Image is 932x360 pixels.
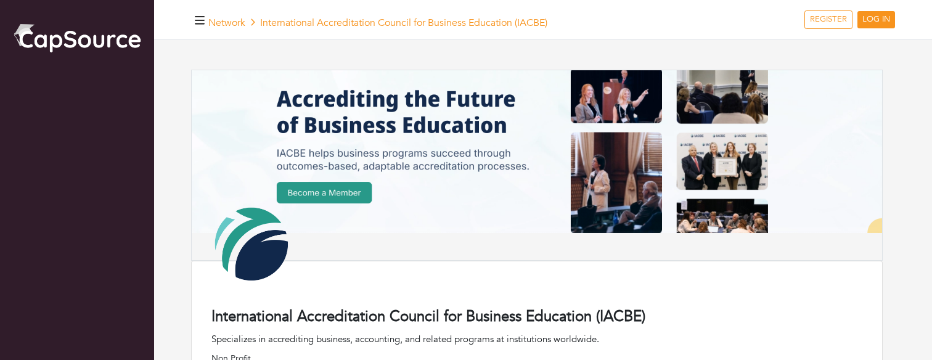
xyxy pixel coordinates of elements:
img: cap_logo.png [12,22,142,54]
a: Network [208,16,245,30]
img: IACBELogo.png [211,204,292,284]
h5: International Accreditation Council for Business Education (IACBE) [208,17,547,29]
div: Specializes in accrediting business, accounting, and related programs at institutions worldwide. [211,332,862,346]
h4: International Accreditation Council for Business Education (IACBE) [211,308,862,326]
a: REGISTER [804,10,852,29]
a: LOG IN [857,11,895,28]
img: Screenshot%202025-04-09%20at%204.20.58%E2%80%AFPM.png [192,70,882,233]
